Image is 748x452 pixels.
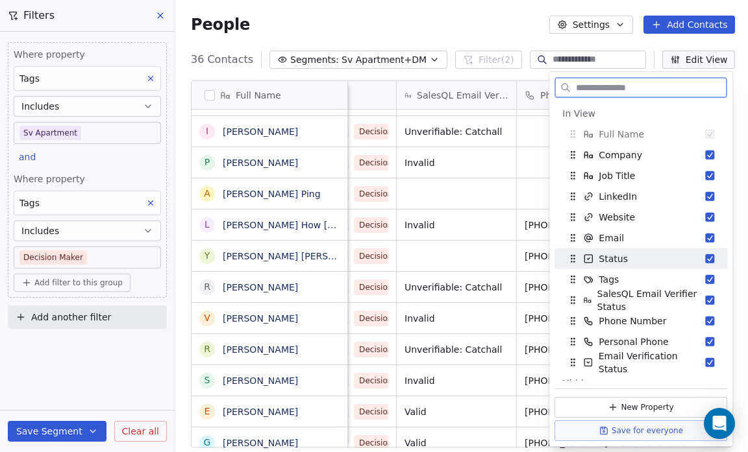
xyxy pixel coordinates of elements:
[599,211,635,224] span: Website
[555,397,727,418] button: New Property
[599,350,706,375] span: Email Verification Status
[192,110,348,448] div: grid
[405,405,508,418] span: Valid
[525,436,629,449] span: [PHONE_NUMBER]
[555,207,727,228] div: Website
[597,287,705,313] span: SalesQL Email Verifier Status
[599,252,628,265] span: Status
[191,52,253,67] span: 36 Contacts
[223,158,298,168] a: [PERSON_NAME]
[662,51,736,69] button: Edit View
[517,81,636,109] div: Phone Number
[204,436,211,449] div: G
[223,438,298,448] a: [PERSON_NAME]
[525,343,629,356] span: [PHONE_NUMBER]
[555,165,727,186] div: Job Title
[540,89,608,102] span: Phone Number
[417,89,508,102] span: SalesQL Email Verifier Status
[223,189,321,199] a: [PERSON_NAME] Ping
[204,187,210,200] div: A
[549,16,633,34] button: Settings
[354,373,424,388] span: Decision Maker
[354,404,424,420] span: Decision Maker
[562,107,719,120] div: In View
[354,124,424,139] span: Decision Maker
[223,344,298,355] a: [PERSON_NAME]
[562,377,719,390] div: Hidden
[192,81,347,109] div: Full Name
[599,190,637,203] span: LinkedIn
[405,156,508,169] span: Invalid
[223,375,298,386] a: [PERSON_NAME]
[525,374,629,387] span: [PHONE_NUMBER]
[354,217,424,233] span: Decision Maker
[555,311,727,331] div: Phone Number
[599,315,666,327] span: Phone Number
[405,219,508,232] span: Invalid
[525,405,629,418] span: [PHONE_NUMBER]
[405,281,508,294] span: Unverifiable: Catchall
[599,232,624,244] span: Email
[704,408,735,439] div: Open Intercom Messenger
[342,53,427,67] span: Sv Apartment+DM
[525,219,629,232] span: [PHONE_NUMBER]
[206,125,208,138] div: I
[290,53,339,67] span: Segments:
[205,405,210,418] div: E
[205,156,210,169] div: P
[205,249,210,263] div: Y
[555,269,727,290] div: Tags
[223,126,298,137] a: [PERSON_NAME]
[555,420,727,441] button: Save for everyone
[405,312,508,325] span: Invalid
[555,228,727,248] div: Email
[405,125,508,138] span: Unverifiable: Catchall
[599,149,642,161] span: Company
[204,342,210,356] div: R
[599,273,619,286] span: Tags
[223,407,298,417] a: [PERSON_NAME]
[405,374,508,387] span: Invalid
[354,342,424,357] span: Decision Maker
[397,81,516,109] div: SalesQL Email Verifier Status
[191,15,250,34] span: People
[555,248,727,269] div: Status
[525,281,629,294] span: [PHONE_NUMBER]
[354,435,424,451] span: Decision Maker
[555,145,727,165] div: Company
[525,250,629,263] span: [PHONE_NUMBER]
[354,311,424,326] span: Decision Maker
[354,155,424,171] span: Decision Maker
[223,313,298,324] a: [PERSON_NAME]
[405,343,508,356] span: Unverifiable: Catchall
[555,124,727,145] div: Full Name
[555,331,727,352] div: Personal Phone
[223,282,298,292] a: [PERSON_NAME]
[354,280,424,295] span: Decision Maker
[223,251,377,261] a: [PERSON_NAME] [PERSON_NAME]
[599,335,668,348] span: Personal Phone
[525,312,629,325] span: [PHONE_NUMBER]
[204,311,210,325] div: V
[204,280,210,294] div: R
[354,248,424,264] span: Decision Maker
[455,51,522,69] button: Filter(2)
[354,186,424,202] span: Decision Maker
[555,186,727,207] div: LinkedIn
[555,290,727,311] div: SalesQL Email Verifier Status
[599,169,635,182] span: Job Title
[205,374,210,387] div: S
[643,16,735,34] button: Add Contacts
[236,89,281,102] span: Full Name
[223,220,399,230] a: [PERSON_NAME] How [PERSON_NAME]
[555,352,727,373] div: Email Verification Status
[405,436,508,449] span: Valid
[599,128,644,141] span: Full Name
[205,218,210,232] div: L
